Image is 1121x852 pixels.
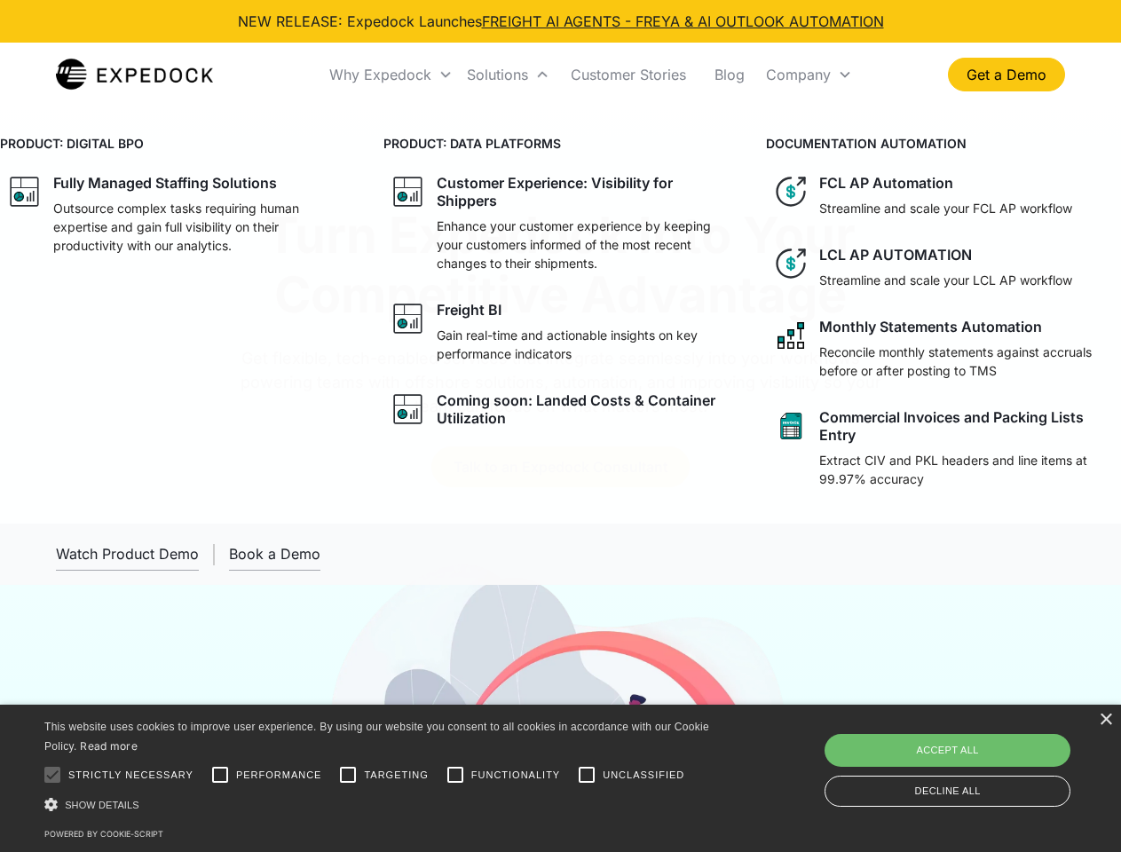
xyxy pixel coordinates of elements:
[773,174,809,209] img: dollar icon
[482,12,884,30] a: FREIGHT AI AGENTS - FREYA & AI OUTLOOK AUTOMATION
[65,800,139,810] span: Show details
[766,401,1121,495] a: sheet iconCommercial Invoices and Packing Lists EntryExtract CIV and PKL headers and line items a...
[603,768,684,783] span: Unclassified
[329,66,431,83] div: Why Expedock
[56,545,199,563] div: Watch Product Demo
[56,57,213,92] a: home
[56,57,213,92] img: Expedock Logo
[68,768,193,783] span: Strictly necessary
[53,174,277,192] div: Fully Managed Staffing Solutions
[700,44,759,105] a: Blog
[467,66,528,83] div: Solutions
[557,44,700,105] a: Customer Stories
[759,44,859,105] div: Company
[819,318,1042,335] div: Monthly Statements Automation
[766,167,1121,225] a: dollar iconFCL AP AutomationStreamline and scale your FCL AP workflow
[383,294,738,370] a: graph iconFreight BIGain real-time and actionable insights on key performance indicators
[44,721,709,753] span: This website uses cookies to improve user experience. By using our website you consent to all coo...
[819,271,1072,289] p: Streamline and scale your LCL AP workflow
[437,174,731,209] div: Customer Experience: Visibility for Shippers
[825,660,1121,852] iframe: Chat Widget
[437,326,731,363] p: Gain real-time and actionable insights on key performance indicators
[56,538,199,571] a: open lightbox
[44,795,715,814] div: Show details
[471,768,560,783] span: Functionality
[819,199,1072,217] p: Streamline and scale your FCL AP workflow
[391,391,426,427] img: graph icon
[229,545,320,563] div: Book a Demo
[773,408,809,444] img: sheet icon
[364,768,428,783] span: Targeting
[322,44,460,105] div: Why Expedock
[766,134,1121,153] h4: DOCUMENTATION AUTOMATION
[460,44,557,105] div: Solutions
[948,58,1065,91] a: Get a Demo
[437,391,731,427] div: Coming soon: Landed Costs & Container Utilization
[391,174,426,209] img: graph icon
[766,66,831,83] div: Company
[238,11,884,32] div: NEW RELEASE: Expedock Launches
[773,318,809,353] img: network like icon
[819,246,972,264] div: LCL AP AUTOMATION
[819,174,953,192] div: FCL AP Automation
[766,239,1121,296] a: dollar iconLCL AP AUTOMATIONStreamline and scale your LCL AP workflow
[773,246,809,281] img: dollar icon
[819,343,1114,380] p: Reconcile monthly statements against accruals before or after posting to TMS
[766,311,1121,387] a: network like iconMonthly Statements AutomationReconcile monthly statements against accruals befor...
[437,301,501,319] div: Freight BI
[236,768,322,783] span: Performance
[44,829,163,839] a: Powered by cookie-script
[80,739,138,753] a: Read more
[383,134,738,153] h4: PRODUCT: DATA PLATFORMS
[383,167,738,280] a: graph iconCustomer Experience: Visibility for ShippersEnhance your customer experience by keeping...
[383,384,738,434] a: graph iconComing soon: Landed Costs & Container Utilization
[819,451,1114,488] p: Extract CIV and PKL headers and line items at 99.97% accuracy
[53,199,348,255] p: Outsource complex tasks requiring human expertise and gain full visibility on their productivity ...
[391,301,426,336] img: graph icon
[437,217,731,272] p: Enhance your customer experience by keeping your customers informed of the most recent changes to...
[819,408,1114,444] div: Commercial Invoices and Packing Lists Entry
[229,538,320,571] a: Book a Demo
[7,174,43,209] img: graph icon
